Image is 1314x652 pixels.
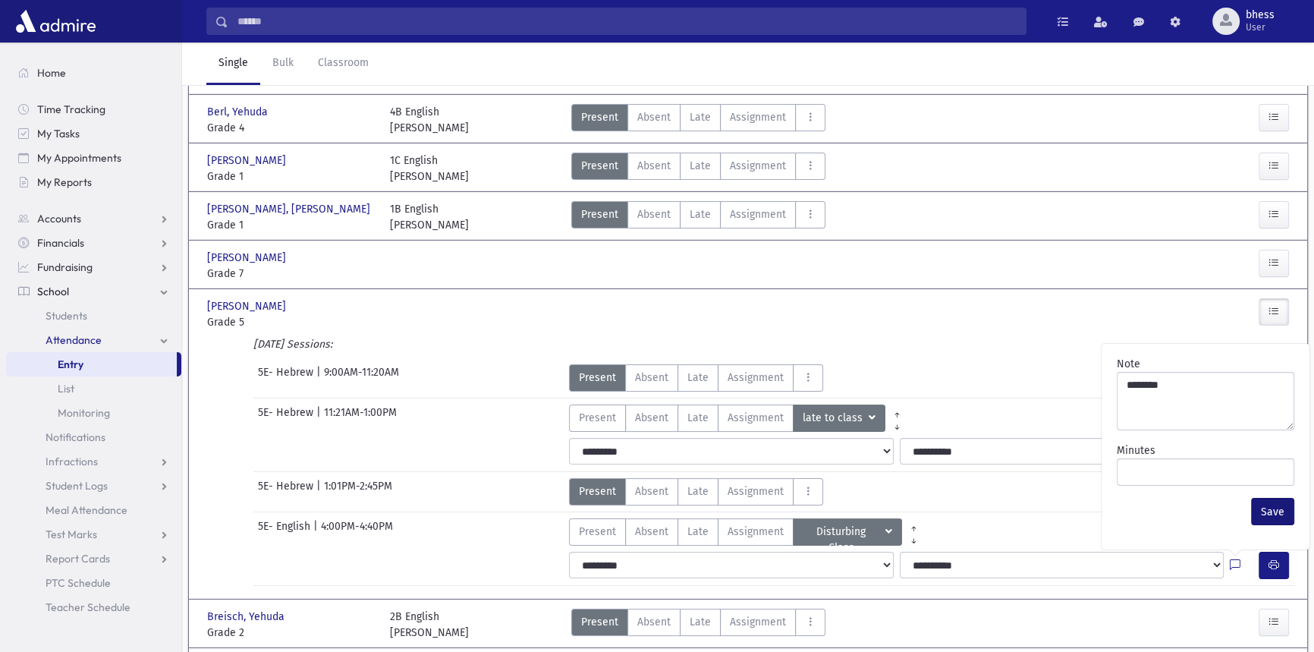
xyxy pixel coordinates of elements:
a: Home [6,61,181,85]
div: AttTypes [569,478,823,506]
img: AdmirePro [12,6,99,36]
span: [PERSON_NAME] [207,298,289,314]
a: Students [6,304,181,328]
span: Report Cards [46,552,110,565]
span: | [316,405,324,432]
a: Report Cards [6,546,181,571]
span: Test Marks [46,528,97,541]
span: Assignment [728,524,784,540]
span: Late [687,483,709,499]
span: late to class [803,410,866,427]
span: Berl, Yehuda [207,104,271,120]
a: Bulk [260,43,306,85]
span: Late [687,410,709,426]
span: 9:00AM-11:20AM [324,364,399,392]
span: Present [581,614,618,630]
span: Present [579,483,616,499]
a: Time Tracking [6,97,181,121]
span: Present [579,524,616,540]
span: Absent [637,158,671,174]
span: Grade 4 [207,120,375,136]
div: 1C English [PERSON_NAME] [390,153,469,184]
span: Entry [58,357,83,371]
span: Home [37,66,66,80]
span: 1:01PM-2:45PM [324,478,392,506]
span: Time Tracking [37,102,105,116]
a: Monitoring [6,401,181,425]
span: Absent [635,483,668,499]
span: Absent [637,206,671,222]
button: Save [1251,498,1294,525]
span: Present [581,109,618,125]
span: Assignment [728,370,784,386]
span: Late [690,206,711,222]
span: Late [690,158,711,174]
a: Accounts [6,206,181,231]
span: Monitoring [58,406,110,420]
span: Grade 5 [207,314,375,330]
span: Grade 2 [207,625,375,641]
span: Assignment [728,410,784,426]
a: List [6,376,181,401]
a: School [6,279,181,304]
span: Present [579,370,616,386]
label: Minutes [1117,443,1155,458]
div: AttTypes [571,104,825,136]
span: Late [687,524,709,540]
span: Disturbing Class [803,524,882,540]
a: Classroom [306,43,381,85]
a: Teacher Schedule [6,595,181,619]
div: 1B English [PERSON_NAME] [390,201,469,233]
span: My Appointments [37,151,121,165]
a: Test Marks [6,522,181,546]
a: Student Logs [6,474,181,498]
span: Assignment [730,206,786,222]
div: AttTypes [571,153,825,184]
span: Present [581,158,618,174]
span: | [313,518,321,546]
div: 2B English [PERSON_NAME] [390,609,469,641]
span: Assignment [730,614,786,630]
span: Late [690,614,711,630]
span: School [37,285,69,298]
span: Grade 1 [207,217,375,233]
span: Absent [635,370,668,386]
span: bhess [1246,9,1275,21]
button: late to class [793,405,885,432]
span: Late [687,370,709,386]
span: Present [581,206,618,222]
div: AttTypes [569,364,823,392]
a: Single [206,43,260,85]
a: Infractions [6,449,181,474]
a: Meal Attendance [6,498,181,522]
a: All Prior [902,518,926,531]
span: Grade 7 [207,266,375,282]
span: My Reports [37,175,92,189]
span: List [58,382,74,395]
span: Breisch, Yehuda [207,609,288,625]
span: Students [46,309,87,323]
span: Absent [637,614,671,630]
a: Notifications [6,425,181,449]
span: Assignment [728,483,784,499]
span: 5E- English [258,518,313,546]
span: Late [690,109,711,125]
div: AttTypes [571,609,825,641]
span: Attendance [46,333,102,347]
span: 5E- Hebrew [258,405,316,432]
a: My Appointments [6,146,181,170]
span: User [1246,21,1275,33]
a: My Reports [6,170,181,194]
span: | [316,478,324,506]
span: [PERSON_NAME] [207,153,289,169]
span: Accounts [37,212,81,225]
span: Present [579,410,616,426]
a: Attendance [6,328,181,352]
span: Financials [37,236,84,250]
i: [DATE] Sessions: [253,338,332,351]
a: Entry [6,352,177,376]
span: Assignment [730,109,786,125]
input: Search [228,8,1026,35]
span: Meal Attendance [46,503,127,517]
span: 5E- Hebrew [258,364,316,392]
